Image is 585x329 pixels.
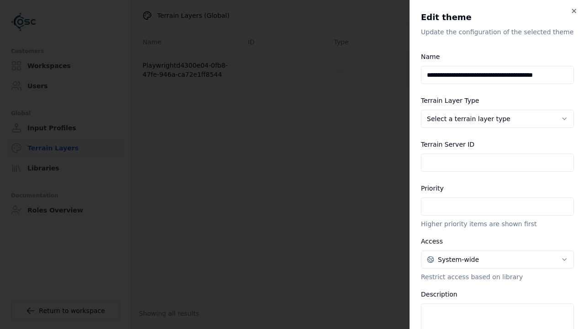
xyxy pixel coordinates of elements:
p: Restrict access based on library [421,272,574,281]
label: Name [421,53,440,60]
label: Terrain Server ID [421,141,474,148]
label: Access [421,238,443,245]
p: Higher priority items are shown first [421,219,574,228]
label: Priority [421,185,444,192]
p: Update the configuration of the selected theme [421,27,574,37]
label: Description [421,291,457,298]
h2: Edit theme [421,11,574,24]
label: Terrain Layer Type [421,97,479,104]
